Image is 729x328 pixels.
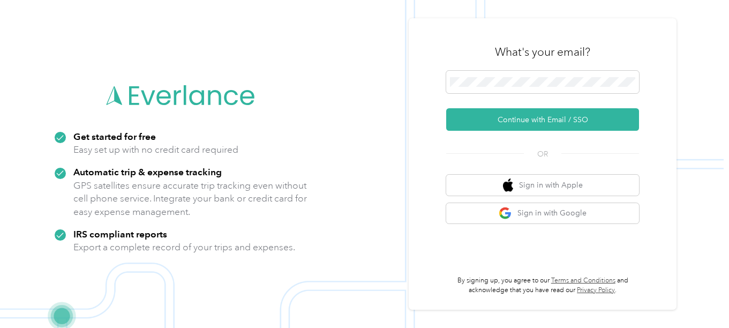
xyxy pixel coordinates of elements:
[73,241,295,254] p: Export a complete record of your trips and expenses.
[73,131,156,142] strong: Get started for free
[495,44,590,59] h3: What's your email?
[446,175,639,196] button: apple logoSign in with Apple
[73,143,238,156] p: Easy set up with no credit card required
[446,276,639,295] p: By signing up, you agree to our and acknowledge that you have read our .
[446,108,639,131] button: Continue with Email / SSO
[669,268,729,328] iframe: Everlance-gr Chat Button Frame
[551,277,615,285] a: Terms and Conditions
[73,166,222,177] strong: Automatic trip & expense tracking
[503,178,514,192] img: apple logo
[499,207,512,220] img: google logo
[73,228,167,240] strong: IRS compliant reports
[446,203,639,224] button: google logoSign in with Google
[73,179,307,219] p: GPS satellites ensure accurate trip tracking even without cell phone service. Integrate your bank...
[577,286,615,294] a: Privacy Policy
[524,148,561,160] span: OR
